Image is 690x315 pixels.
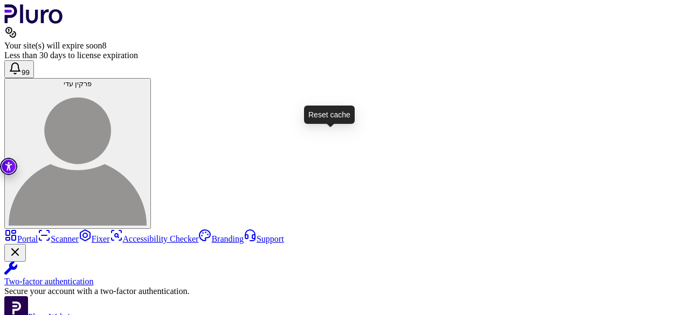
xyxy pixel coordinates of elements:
[4,16,63,25] a: Logo
[4,286,686,296] div: Secure your account with a two-factor authentication.
[4,262,686,286] a: Two-factor authentication
[304,106,355,124] div: Reset cache
[4,51,686,60] div: Less than 30 days to license expiration
[9,88,147,226] img: פרקין עדי
[4,277,686,286] div: Two-factor authentication
[102,41,106,50] span: 8
[244,234,284,243] a: Support
[110,234,199,243] a: Accessibility Checker
[4,60,34,78] button: Open notifications, you have 393 new notifications
[4,41,686,51] div: Your site(s) will expire soon
[4,78,151,229] button: פרקין עדיפרקין עדי
[4,234,38,243] a: Portal
[64,80,92,88] span: פרקין עדי
[79,234,110,243] a: Fixer
[38,234,79,243] a: Scanner
[22,68,30,76] span: 99
[198,234,244,243] a: Branding
[4,244,26,262] button: Close Two-factor authentication notification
